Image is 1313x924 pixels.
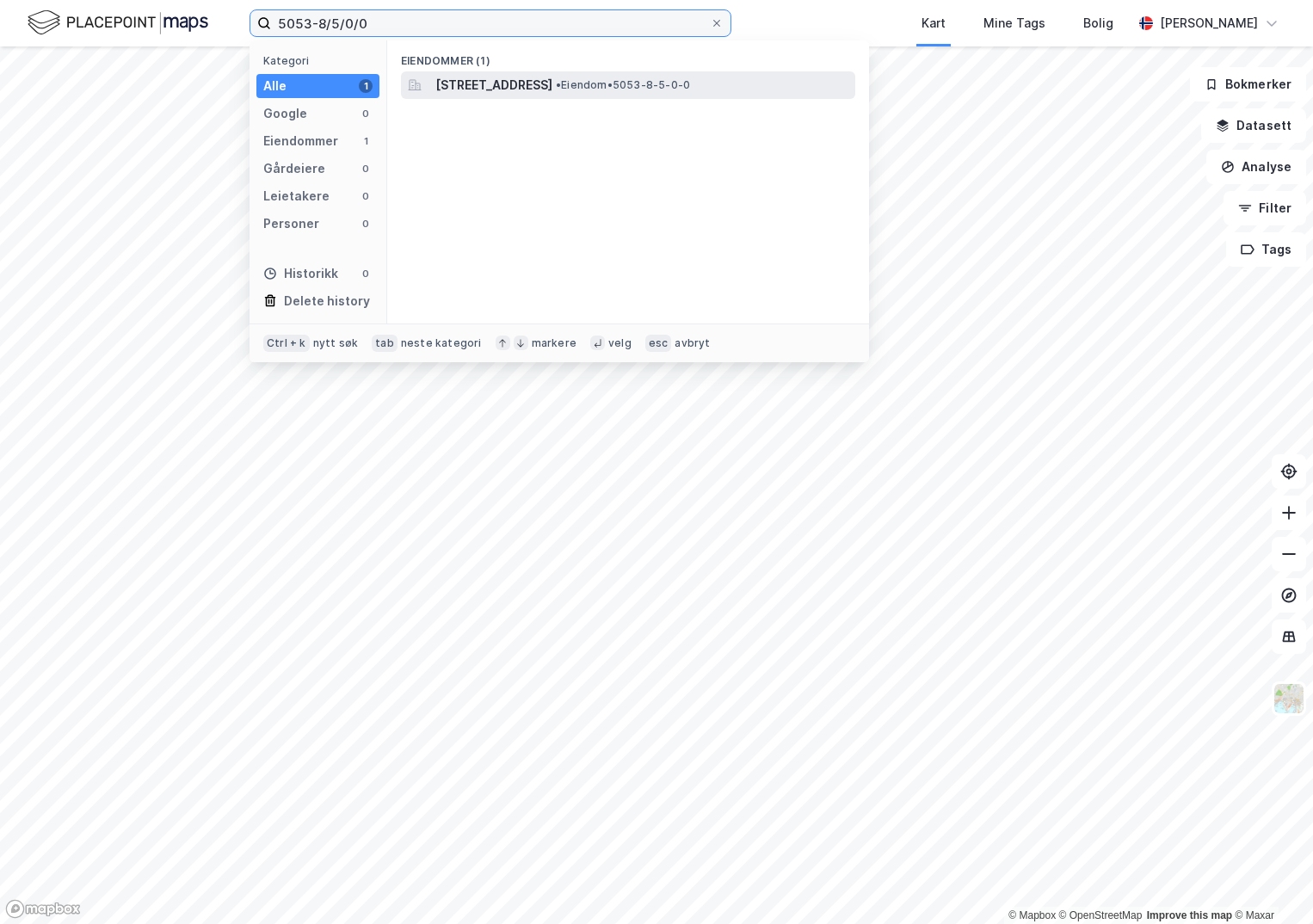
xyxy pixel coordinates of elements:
div: Eiendommer [263,131,338,151]
span: • [556,78,561,91]
div: neste kategori [401,336,482,350]
div: [PERSON_NAME] [1160,13,1258,34]
span: [STREET_ADDRESS] [435,75,552,95]
a: OpenStreetMap [1059,909,1143,921]
button: Filter [1224,191,1306,225]
div: Kart [922,13,946,34]
div: velg [608,336,632,350]
div: 0 [359,107,373,120]
a: Mapbox [1008,909,1056,921]
span: Eiendom • 5053-8-5-0-0 [556,78,690,92]
div: Kategori [263,54,379,67]
div: Bolig [1083,13,1113,34]
div: Eiendommer (1) [387,40,869,71]
div: tab [372,335,398,352]
input: Søk på adresse, matrikkel, gårdeiere, leietakere eller personer [271,10,710,36]
button: Tags [1226,232,1306,267]
div: Personer [263,213,319,234]
div: 0 [359,217,373,231]
div: Leietakere [263,186,330,206]
div: avbryt [675,336,710,350]
div: Gårdeiere [263,158,325,179]
button: Analyse [1206,150,1306,184]
a: Mapbox homepage [5,899,81,919]
div: nytt søk [313,336,359,350]
div: Alle [263,76,287,96]
div: 1 [359,134,373,148]
div: markere [532,336,576,350]
img: logo.f888ab2527a4732fd821a326f86c7f29.svg [28,8,208,38]
div: 0 [359,189,373,203]
div: 0 [359,267,373,280]
div: Ctrl + k [263,335,310,352]
a: Improve this map [1147,909,1232,921]
div: Mine Tags [983,13,1045,34]
div: 0 [359,162,373,176]
div: 1 [359,79,373,93]
div: Historikk [263,263,338,284]
button: Datasett [1201,108,1306,143]
button: Bokmerker [1190,67,1306,102]
div: Delete history [284,291,370,311]
iframe: Chat Widget [1227,841,1313,924]
img: Z [1273,682,1305,715]
div: esc [645,335,672,352]
div: Google [263,103,307,124]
